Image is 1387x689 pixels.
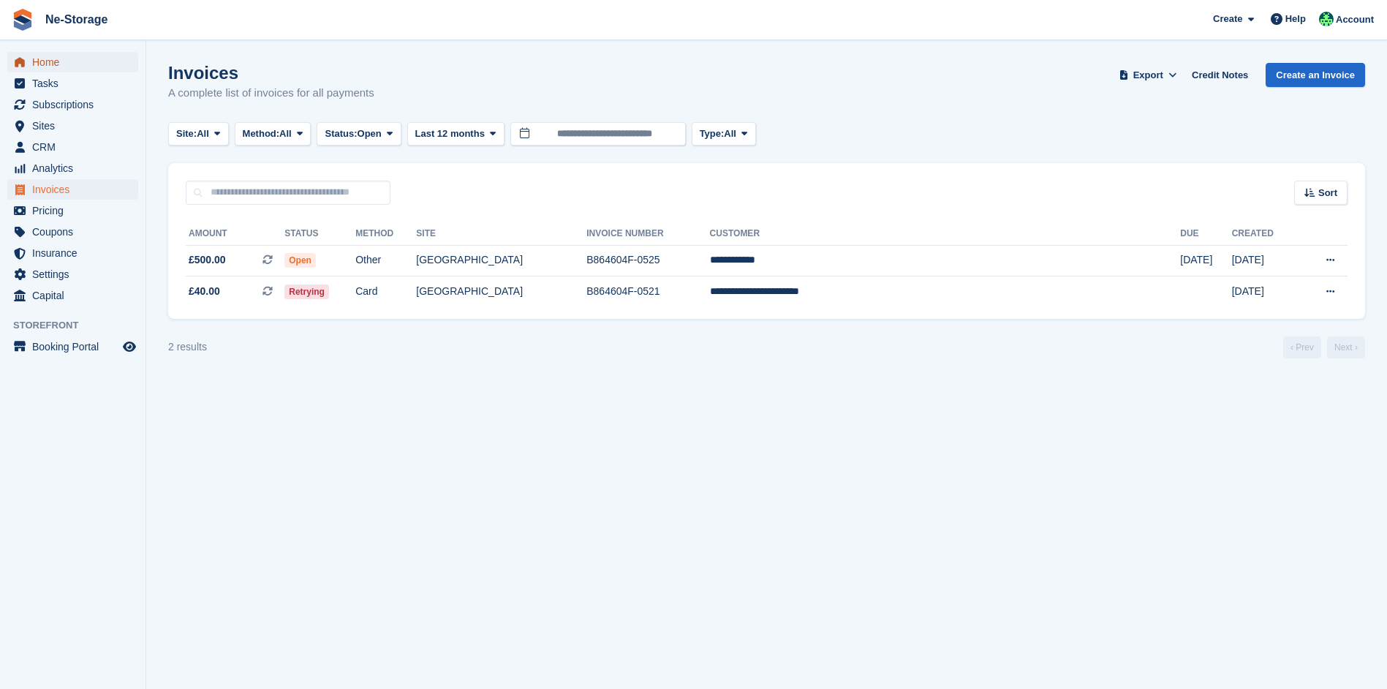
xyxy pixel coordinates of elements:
p: A complete list of invoices for all payments [168,85,374,102]
th: Site [416,222,586,246]
a: menu [7,200,138,221]
th: Status [284,222,355,246]
span: Export [1133,68,1163,83]
a: menu [7,264,138,285]
a: Next [1327,336,1365,358]
span: Method: [243,127,280,141]
nav: Page [1280,336,1368,358]
th: Amount [186,222,284,246]
a: Previous [1283,336,1321,358]
span: CRM [32,137,120,157]
span: Type: [700,127,725,141]
span: Pricing [32,200,120,221]
span: Coupons [32,222,120,242]
span: Open [358,127,382,141]
img: stora-icon-8386f47178a22dfd0bd8f6a31ec36ba5ce8667c1dd55bd0f319d3a0aa187defe.svg [12,9,34,31]
span: Retrying [284,285,329,299]
span: Last 12 months [415,127,485,141]
td: B864604F-0521 [586,276,709,307]
img: Jay Johal [1319,12,1334,26]
span: All [279,127,292,141]
span: Sites [32,116,120,136]
a: menu [7,179,138,200]
a: menu [7,94,138,115]
td: Other [355,245,416,276]
span: Subscriptions [32,94,120,115]
span: Tasks [32,73,120,94]
button: Status: Open [317,122,401,146]
a: menu [7,158,138,178]
a: menu [7,222,138,242]
span: Help [1285,12,1306,26]
span: All [724,127,736,141]
h1: Invoices [168,63,374,83]
button: Last 12 months [407,122,504,146]
button: Method: All [235,122,311,146]
button: Export [1116,63,1180,87]
span: Create [1213,12,1242,26]
td: [DATE] [1232,245,1299,276]
td: B864604F-0525 [586,245,709,276]
span: Site: [176,127,197,141]
div: 2 results [168,339,207,355]
th: Method [355,222,416,246]
td: [DATE] [1180,245,1231,276]
a: menu [7,52,138,72]
span: Status: [325,127,357,141]
span: Sort [1318,186,1337,200]
span: Insurance [32,243,120,263]
span: Analytics [32,158,120,178]
span: Storefront [13,318,145,333]
td: [DATE] [1232,276,1299,307]
a: menu [7,336,138,357]
button: Type: All [692,122,756,146]
td: [GEOGRAPHIC_DATA] [416,245,586,276]
a: menu [7,73,138,94]
a: menu [7,285,138,306]
span: £500.00 [189,252,226,268]
span: Home [32,52,120,72]
td: Card [355,276,416,307]
a: menu [7,137,138,157]
span: Capital [32,285,120,306]
th: Invoice Number [586,222,709,246]
a: Credit Notes [1186,63,1254,87]
span: Invoices [32,179,120,200]
span: Booking Portal [32,336,120,357]
th: Created [1232,222,1299,246]
span: Open [284,253,316,268]
button: Site: All [168,122,229,146]
a: Create an Invoice [1266,63,1365,87]
span: Settings [32,264,120,285]
span: £40.00 [189,284,220,299]
a: menu [7,243,138,263]
a: menu [7,116,138,136]
th: Due [1180,222,1231,246]
a: Ne-Storage [39,7,113,31]
th: Customer [710,222,1181,246]
a: Preview store [121,338,138,355]
span: All [197,127,209,141]
td: [GEOGRAPHIC_DATA] [416,276,586,307]
span: Account [1336,12,1374,27]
